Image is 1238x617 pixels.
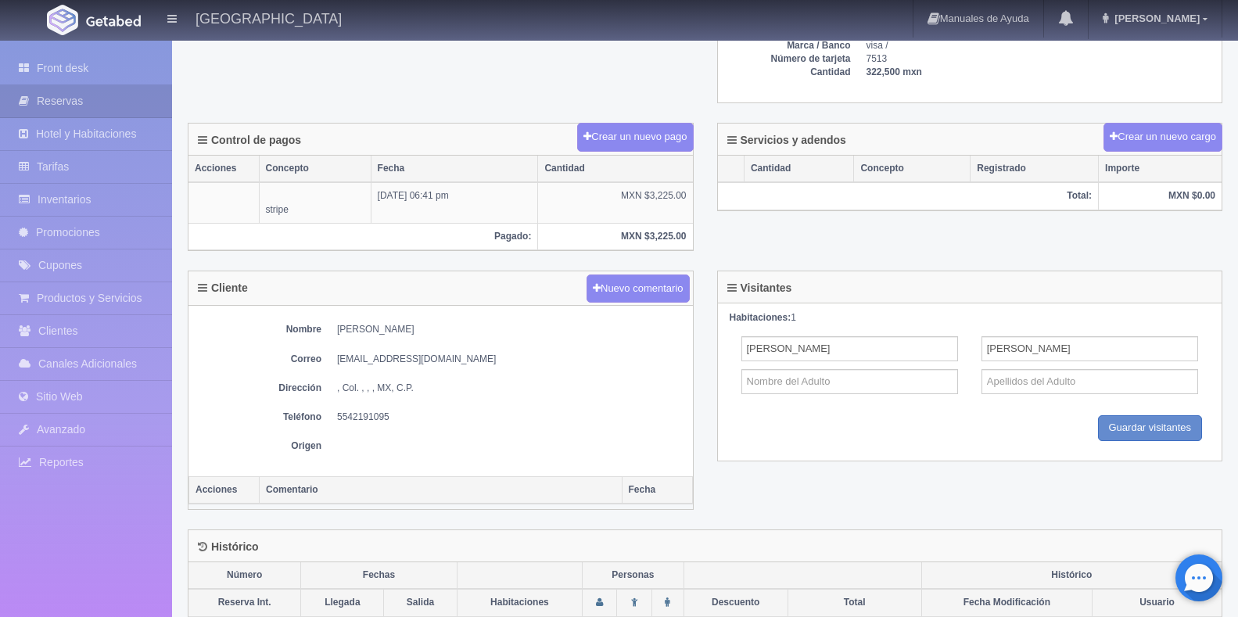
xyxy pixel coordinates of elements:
[198,541,259,553] h4: Histórico
[259,156,371,182] th: Concepto
[188,562,301,589] th: Número
[583,562,684,589] th: Personas
[744,156,854,182] th: Cantidad
[1099,182,1222,210] th: MXN $0.00
[337,323,685,336] dd: [PERSON_NAME]
[1099,156,1222,182] th: Importe
[371,156,538,182] th: Fecha
[1103,123,1222,152] button: Crear un nuevo cargo
[867,52,1215,66] dd: 7513
[921,589,1092,616] th: Fecha Modificación
[196,323,321,336] dt: Nombre
[47,5,78,35] img: Getabed
[867,66,922,77] b: 322,500 mxn
[188,156,259,182] th: Acciones
[188,589,301,616] th: Reserva Int.
[1098,415,1203,441] input: Guardar visitantes
[726,39,851,52] dt: Marca / Banco
[371,182,538,223] td: [DATE] 06:41 pm
[718,182,1099,210] th: Total:
[981,336,1198,361] input: Apellidos del Adulto
[86,15,141,27] img: Getabed
[260,477,623,504] th: Comentario
[577,123,693,152] button: Crear un nuevo pago
[867,39,1215,52] dd: visa /
[684,589,788,616] th: Descuento
[587,274,690,303] button: Nuevo comentario
[854,156,971,182] th: Concepto
[337,382,685,395] dd: , Col. , , , MX, C.P.
[788,589,921,616] th: Total
[1093,589,1222,616] th: Usuario
[384,589,457,616] th: Salida
[727,282,792,294] h4: Visitantes
[457,589,583,616] th: Habitaciones
[741,369,958,394] input: Nombre del Adulto
[198,135,301,146] h4: Control de pagos
[726,52,851,66] dt: Número de tarjeta
[259,182,371,223] td: stripe
[196,411,321,424] dt: Teléfono
[196,439,321,453] dt: Origen
[301,589,384,616] th: Llegada
[730,312,791,323] strong: Habitaciones:
[538,182,693,223] td: MXN $3,225.00
[538,223,693,249] th: MXN $3,225.00
[538,156,693,182] th: Cantidad
[726,66,851,79] dt: Cantidad
[301,562,457,589] th: Fechas
[727,135,846,146] h4: Servicios y adendos
[981,369,1198,394] input: Apellidos del Adulto
[196,8,342,27] h4: [GEOGRAPHIC_DATA]
[622,477,692,504] th: Fecha
[198,282,248,294] h4: Cliente
[1111,13,1200,24] span: [PERSON_NAME]
[971,156,1099,182] th: Registrado
[196,382,321,395] dt: Dirección
[337,353,685,366] dd: [EMAIL_ADDRESS][DOMAIN_NAME]
[337,411,685,424] dd: 5542191095
[730,311,1211,325] div: 1
[196,353,321,366] dt: Correo
[189,477,260,504] th: Acciones
[188,223,538,249] th: Pagado:
[921,562,1222,589] th: Histórico
[741,336,958,361] input: Nombre del Adulto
